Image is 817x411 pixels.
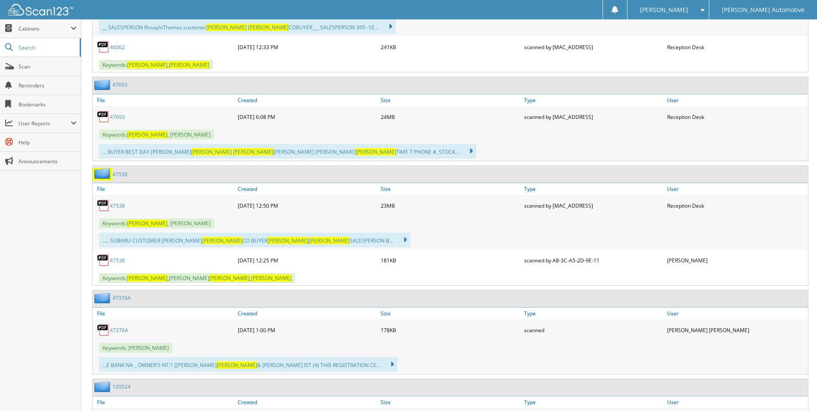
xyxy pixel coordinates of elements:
[217,361,257,369] span: [PERSON_NAME]
[9,4,73,16] img: scan123-logo-white.svg
[99,19,396,34] div: __ SALESPERSON RosaylnThomas customer COBUYER___ SALESPERSON 395--SE...
[93,396,236,408] a: File
[379,94,522,106] a: Size
[665,108,808,125] div: Reception Desk
[665,396,808,408] a: User
[206,24,247,31] span: [PERSON_NAME]
[19,158,77,165] span: Announcements
[112,294,131,302] a: 47376A
[99,343,172,353] span: Keywords: [PERSON_NAME]
[99,233,410,247] div: ..... SUBARU CUSTOMER [PERSON_NAME] CO BUYER J SALESPERSON B...
[379,197,522,214] div: 23MB
[19,82,77,89] span: Reminders
[236,321,379,339] div: [DATE] 1:00 PM
[19,101,77,108] span: Bookmarks
[522,94,665,106] a: Type
[665,183,808,195] a: User
[379,183,522,195] a: Size
[110,327,128,334] a: 47376A
[236,38,379,56] div: [DATE] 12:33 PM
[93,94,236,106] a: File
[236,183,379,195] a: Created
[209,274,250,282] span: [PERSON_NAME]
[97,199,110,212] img: PDF.png
[99,218,214,228] span: Keywords: , [PERSON_NAME]
[522,183,665,195] a: Type
[251,274,292,282] span: [PERSON_NAME]
[522,197,665,214] div: scanned by [MAC_ADDRESS]
[236,252,379,269] div: [DATE] 12:25 PM
[267,237,308,244] span: [PERSON_NAME]
[522,321,665,339] div: scanned
[110,44,125,51] a: 46062
[722,7,805,12] span: [PERSON_NAME] Automotive
[522,108,665,125] div: scanned by [MAC_ADDRESS]
[236,197,379,214] div: [DATE] 12:50 PM
[127,131,168,138] span: [PERSON_NAME]
[774,370,817,411] iframe: Chat Widget
[94,168,112,179] img: folder2.png
[236,308,379,319] a: Created
[19,139,77,146] span: Help
[665,308,808,319] a: User
[191,148,232,156] span: [PERSON_NAME]
[379,38,522,56] div: 241KB
[236,396,379,408] a: Created
[522,38,665,56] div: scanned by [MAC_ADDRESS]
[19,25,71,32] span: Cabinets
[522,308,665,319] a: Type
[94,79,112,90] img: folder2.png
[97,324,110,336] img: PDF.png
[99,273,295,283] span: Keywords: ,[PERSON_NAME] ,
[665,38,808,56] div: Reception Desk
[94,293,112,303] img: folder2.png
[248,24,289,31] span: [PERSON_NAME]
[356,148,396,156] span: [PERSON_NAME]
[112,81,127,88] a: 47693
[169,61,209,68] span: [PERSON_NAME]
[202,237,242,244] span: [PERSON_NAME]
[127,274,168,282] span: [PERSON_NAME]
[236,108,379,125] div: [DATE] 6:08 PM
[93,308,236,319] a: File
[379,108,522,125] div: 24MB
[99,60,213,70] span: Keywords: ,
[522,252,665,269] div: scanned by A8-3C-A5-2D-9E-11
[97,40,110,53] img: PDF.png
[110,113,125,121] a: 47693
[236,94,379,106] a: Created
[379,252,522,269] div: 181KB
[19,44,75,51] span: Search
[522,396,665,408] a: Type
[127,61,168,68] span: [PERSON_NAME]
[110,202,125,209] a: 47538
[110,257,125,264] a: 47538
[94,381,112,392] img: folder2.png
[233,148,273,156] span: [PERSON_NAME]
[640,7,688,12] span: [PERSON_NAME]
[665,321,808,339] div: [PERSON_NAME] [PERSON_NAME]
[309,237,350,244] span: [PERSON_NAME]
[665,252,808,269] div: [PERSON_NAME]
[93,183,236,195] a: File
[99,130,214,140] span: Keywords: , [PERSON_NAME]
[19,120,71,127] span: User Reports
[99,357,398,372] div: ...E BANK NA _ OWNER'S NT:1 [[PERSON_NAME] & [PERSON_NAME] IST (4) THIS REGISTRATION CE...
[99,144,476,159] div: ... BUYER BEST DAY [PERSON_NAME] [PERSON_NAME] [PERSON_NAME] TIME 7 PHONE #. STOCK...
[665,197,808,214] div: Reception Desk
[379,396,522,408] a: Size
[112,171,127,178] a: 47538
[127,220,168,227] span: [PERSON_NAME]
[379,321,522,339] div: 178KB
[112,383,130,390] a: 100524
[97,110,110,123] img: PDF.png
[379,308,522,319] a: Size
[97,254,110,267] img: PDF.png
[665,94,808,106] a: User
[19,63,77,70] span: Scan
